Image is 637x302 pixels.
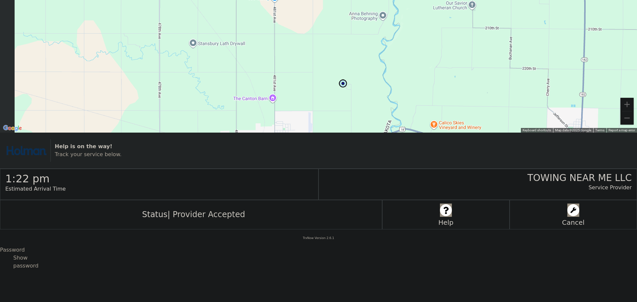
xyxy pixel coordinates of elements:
[620,98,634,111] button: Zoom in
[55,151,121,157] span: Track your service below.
[5,169,318,185] h2: 1:22 pm
[5,185,318,200] p: Estimated Arrival Time
[510,218,637,226] h5: Cancel
[383,218,509,226] h5: Help
[2,124,24,133] a: Open this area in Google Maps (opens a new window)
[319,184,632,198] p: Service Provider
[55,143,112,150] strong: Help is on the way!
[2,124,24,133] img: Google
[595,128,604,132] a: Terms (opens in new tab)
[523,128,551,133] button: Keyboard shortcuts
[319,169,632,184] h3: TOWING NEAR ME LLC
[173,210,245,219] span: Provider Accepted
[567,204,579,216] img: logo stuff
[620,111,634,125] button: Zoom out
[440,204,452,216] img: logo stuff
[7,146,46,155] img: trx now logo
[555,128,591,132] span: Map data ©2025 Google
[608,128,635,132] a: Report a map error
[137,210,245,219] h4: Status |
